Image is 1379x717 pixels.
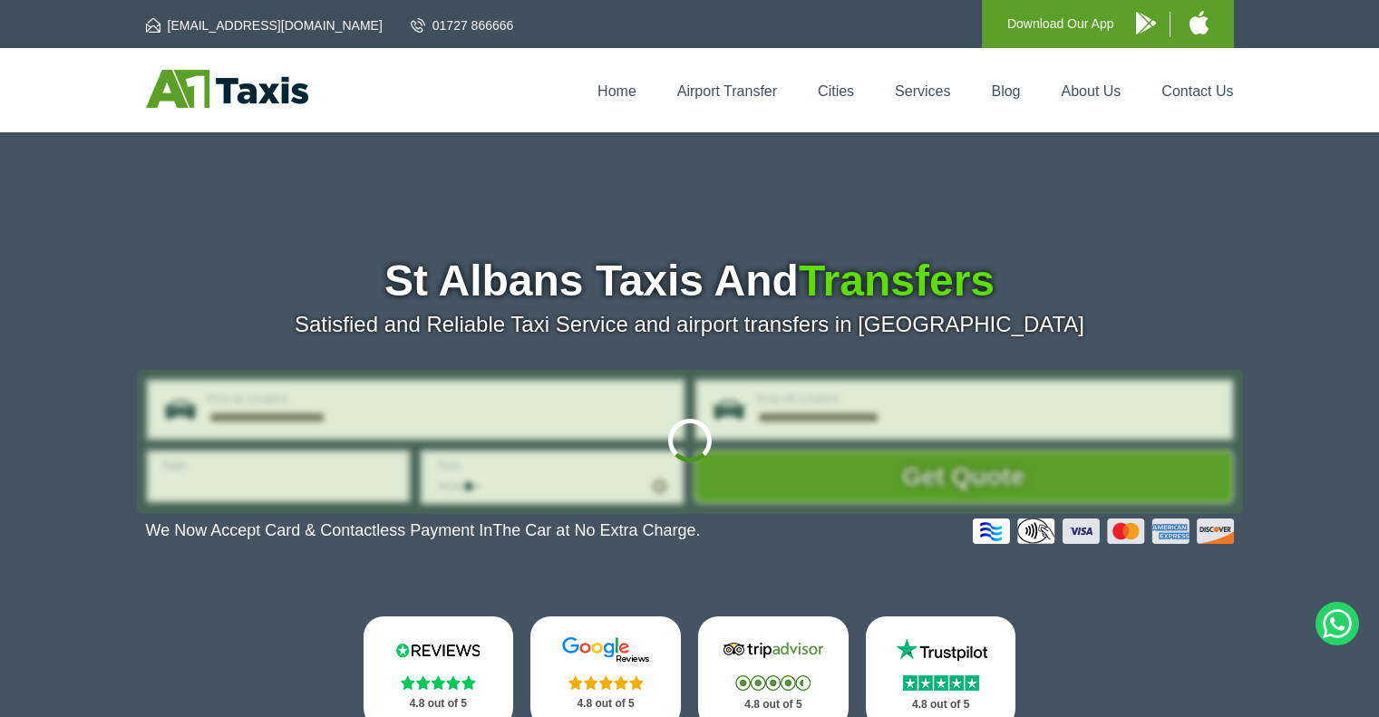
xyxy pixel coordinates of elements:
img: Stars [903,675,979,691]
p: Download Our App [1007,13,1114,35]
a: 01727 866666 [411,16,514,34]
img: A1 Taxis St Albans LTD [146,70,308,108]
h1: St Albans Taxis And [146,259,1234,303]
p: 4.8 out of 5 [718,693,829,716]
img: Tripadvisor [719,636,828,664]
p: 4.8 out of 5 [886,693,996,716]
img: A1 Taxis iPhone App [1190,11,1209,34]
img: Credit And Debit Cards [973,518,1234,544]
a: Airport Transfer [677,83,777,99]
p: 4.8 out of 5 [384,693,494,715]
a: [EMAIL_ADDRESS][DOMAIN_NAME] [146,16,383,34]
img: A1 Taxis Android App [1136,12,1156,34]
span: Transfers [799,257,995,305]
a: Blog [991,83,1020,99]
a: About Us [1062,83,1122,99]
span: The Car at No Extra Charge. [492,521,700,539]
img: Reviews.io [384,636,492,664]
img: Trustpilot [887,636,995,664]
p: We Now Accept Card & Contactless Payment In [146,521,701,540]
a: Contact Us [1161,83,1233,99]
p: Satisfied and Reliable Taxi Service and airport transfers in [GEOGRAPHIC_DATA] [146,312,1234,337]
a: Cities [818,83,854,99]
img: Stars [735,675,811,691]
a: Home [597,83,636,99]
img: Stars [401,675,476,690]
img: Google [551,636,660,664]
a: Services [895,83,950,99]
img: Stars [568,675,644,690]
p: 4.8 out of 5 [550,693,661,715]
